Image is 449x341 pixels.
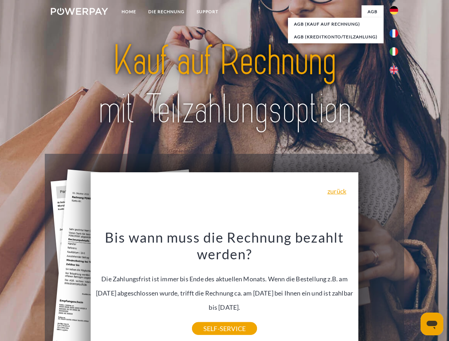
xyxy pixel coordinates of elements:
[191,5,224,18] a: SUPPORT
[51,8,108,15] img: logo-powerpay-white.svg
[390,66,398,74] img: en
[327,188,346,194] a: zurück
[390,6,398,15] img: de
[142,5,191,18] a: DIE RECHNUNG
[390,29,398,38] img: fr
[95,229,354,329] div: Die Zahlungsfrist ist immer bis Ende des aktuellen Monats. Wenn die Bestellung z.B. am [DATE] abg...
[192,322,257,335] a: SELF-SERVICE
[362,5,384,18] a: agb
[116,5,142,18] a: Home
[288,18,384,31] a: AGB (Kauf auf Rechnung)
[95,229,354,263] h3: Bis wann muss die Rechnung bezahlt werden?
[421,313,443,335] iframe: Schaltfläche zum Öffnen des Messaging-Fensters
[68,34,381,136] img: title-powerpay_de.svg
[288,31,384,43] a: AGB (Kreditkonto/Teilzahlung)
[390,47,398,56] img: it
